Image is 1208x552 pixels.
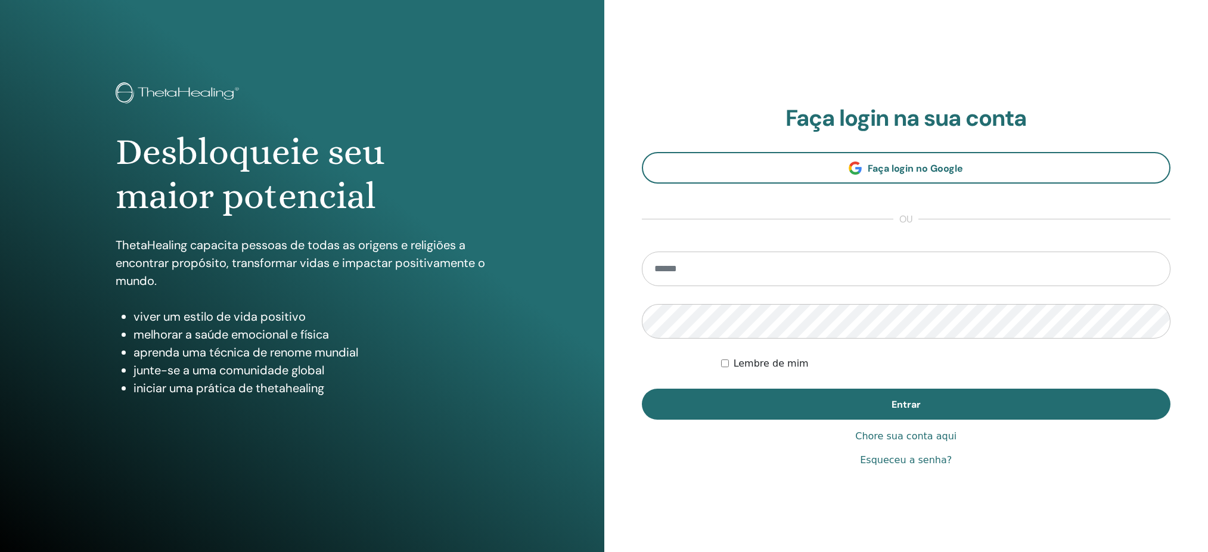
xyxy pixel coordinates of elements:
font: iniciar uma prática de thetahealing [133,380,324,396]
font: aprenda uma técnica de renome mundial [133,345,358,360]
font: junte-se a uma comunidade global [133,362,324,378]
button: Entrar [642,389,1171,420]
font: Entrar [892,398,921,411]
font: Lembre de mim [734,358,809,369]
font: Faça login no Google [868,162,963,175]
font: ou [899,213,912,225]
div: Mantenha-me autenticado indefinidamente ou até que eu faça logout manualmente [721,356,1170,371]
font: Esqueceu a senha? [860,454,952,466]
font: Chore sua conta aqui [855,430,957,442]
font: melhorar a saúde emocional e física [133,327,329,342]
a: Esqueceu a senha? [860,453,952,467]
a: Faça login no Google [642,152,1171,184]
a: Chore sua conta aqui [855,429,957,444]
font: viver um estilo de vida positivo [133,309,306,324]
font: ThetaHealing capacita pessoas de todas as origens e religiões a encontrar propósito, transformar ... [116,237,485,289]
font: Faça login na sua conta [785,103,1026,133]
font: Desbloqueie seu maior potencial [116,131,384,217]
